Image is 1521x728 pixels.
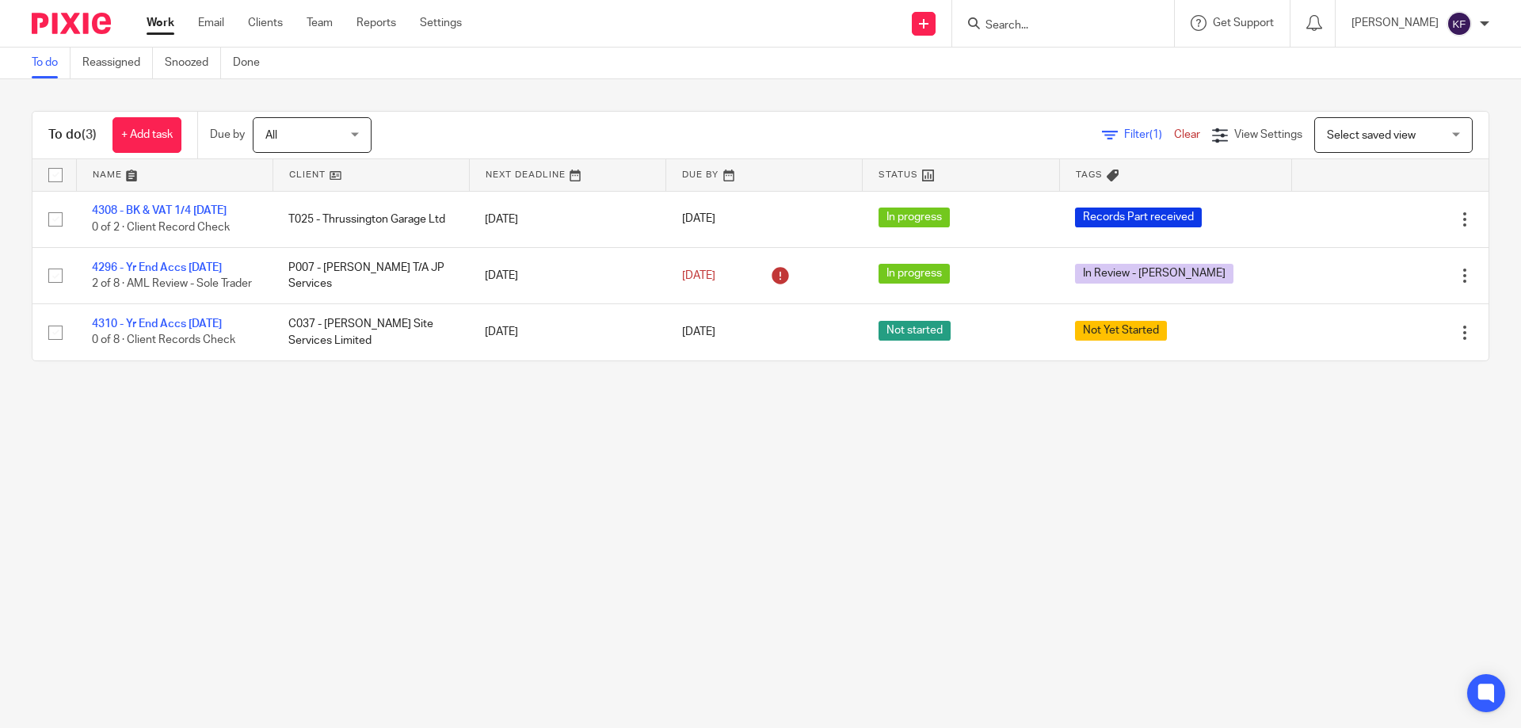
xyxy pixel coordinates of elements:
span: Records Part received [1075,208,1202,227]
span: Select saved view [1327,130,1416,141]
span: 0 of 8 · Client Records Check [92,335,235,346]
td: [DATE] [469,304,665,360]
a: Reassigned [82,48,153,78]
span: Tags [1076,170,1103,179]
a: 4308 - BK & VAT 1/4 [DATE] [92,205,227,216]
span: View Settings [1234,129,1302,140]
img: Pixie [32,13,111,34]
span: (1) [1149,129,1162,140]
a: Work [147,15,174,31]
a: Team [307,15,333,31]
a: Reports [356,15,396,31]
img: svg%3E [1447,11,1472,36]
a: + Add task [112,117,181,153]
input: Search [984,19,1126,33]
td: P007 - [PERSON_NAME] T/A JP Services [273,247,469,303]
span: Not Yet Started [1075,321,1167,341]
span: In progress [879,264,950,284]
a: Clients [248,15,283,31]
span: 0 of 2 · Client Record Check [92,222,230,233]
span: [DATE] [682,214,715,225]
a: To do [32,48,71,78]
span: (3) [82,128,97,141]
span: In progress [879,208,950,227]
td: C037 - [PERSON_NAME] Site Services Limited [273,304,469,360]
span: [DATE] [682,270,715,281]
td: [DATE] [469,247,665,303]
span: In Review - [PERSON_NAME] [1075,264,1233,284]
span: Get Support [1213,17,1274,29]
span: All [265,130,277,141]
a: Clear [1174,129,1200,140]
p: Due by [210,127,245,143]
span: Filter [1124,129,1174,140]
td: [DATE] [469,191,665,247]
span: 2 of 8 · AML Review - Sole Trader [92,278,252,289]
a: Settings [420,15,462,31]
a: Snoozed [165,48,221,78]
span: [DATE] [682,326,715,337]
a: 4296 - Yr End Accs [DATE] [92,262,222,273]
span: Not started [879,321,951,341]
a: Email [198,15,224,31]
a: Done [233,48,272,78]
td: T025 - Thrussington Garage Ltd [273,191,469,247]
a: 4310 - Yr End Accs [DATE] [92,318,222,330]
p: [PERSON_NAME] [1351,15,1439,31]
h1: To do [48,127,97,143]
